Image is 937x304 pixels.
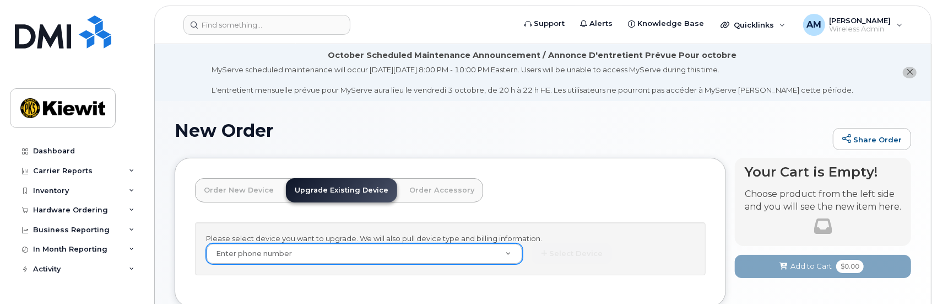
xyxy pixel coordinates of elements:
a: Enter phone number [207,244,522,264]
div: Please select device you want to upgrade. We will also pull device type and billing information. [195,222,706,276]
div: MyServe scheduled maintenance will occur [DATE][DATE] 8:00 PM - 10:00 PM Eastern. Users will be u... [212,65,853,95]
a: Order New Device [195,178,283,202]
p: Choose product from the left side and you will see the new item here. [745,188,901,214]
a: Upgrade Existing Device [286,178,397,202]
a: Share Order [833,128,911,150]
button: close notification [903,67,917,78]
button: Add to Cart $0.00 [735,255,911,278]
span: $0.00 [836,260,864,273]
a: Order Accessory [400,178,483,202]
span: Add to Cart [790,261,832,271]
h4: Your Cart is Empty! [745,164,901,179]
h1: New Order [175,121,827,140]
span: Enter phone number [209,249,292,259]
div: October Scheduled Maintenance Announcement / Annonce D'entretient Prévue Pour octobre [328,50,737,61]
iframe: Messenger Launcher [889,256,929,296]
